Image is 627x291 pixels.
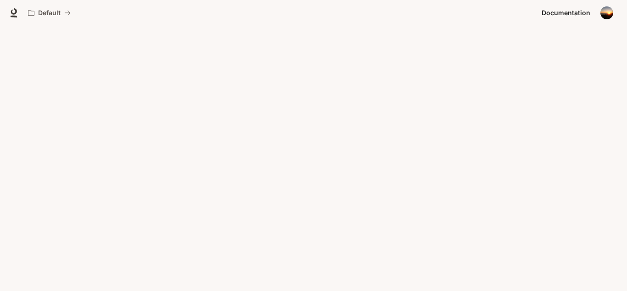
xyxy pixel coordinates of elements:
p: Default [38,9,61,17]
a: Documentation [538,4,594,22]
span: Documentation [542,7,590,19]
button: User avatar [598,4,616,22]
button: All workspaces [24,4,75,22]
img: User avatar [600,6,613,19]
